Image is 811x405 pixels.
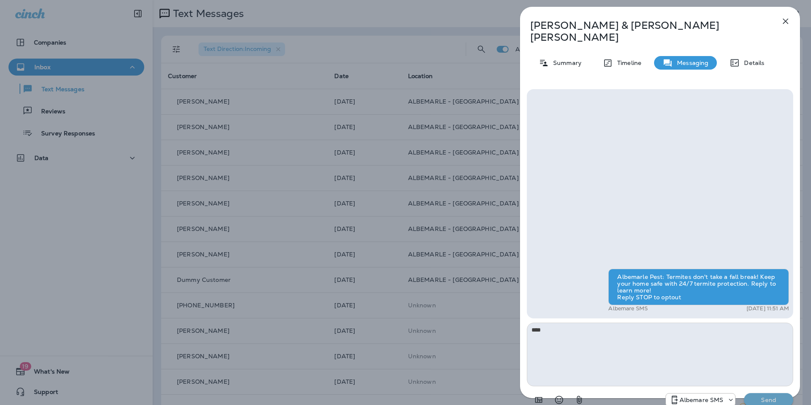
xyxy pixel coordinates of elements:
[666,395,735,405] div: +1 (252) 600-3555
[613,59,641,66] p: Timeline
[740,59,764,66] p: Details
[747,305,789,312] p: [DATE] 11:51 AM
[549,59,582,66] p: Summary
[751,396,786,404] p: Send
[530,20,762,43] p: [PERSON_NAME] & [PERSON_NAME] [PERSON_NAME]
[673,59,708,66] p: Messaging
[680,397,724,403] p: Albemare SMS
[608,305,648,312] p: Albemare SMS
[608,269,789,305] div: Albemarle Pest: Termites don't take a fall break! Keep your home safe with 24/7 termite protectio...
